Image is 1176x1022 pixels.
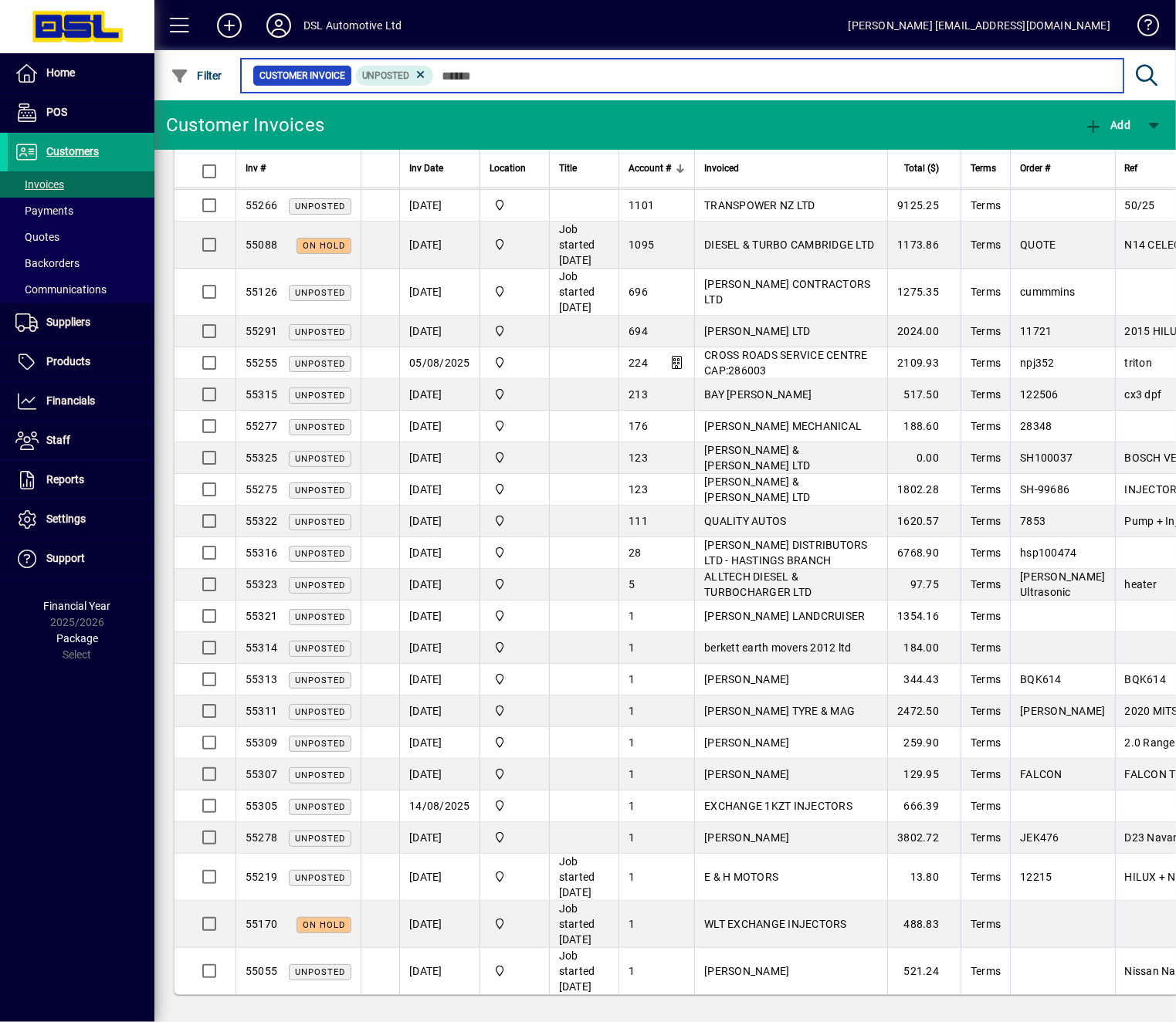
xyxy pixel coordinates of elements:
[887,474,961,506] td: 1802.28
[1020,705,1105,717] span: [PERSON_NAME]
[1020,570,1105,598] span: [PERSON_NAME] Ultrasonic
[1080,111,1134,139] button: Add
[356,66,434,86] mat-chip: Customer Invoice Status: Unposted
[295,359,345,369] span: Unposted
[887,316,961,347] td: 2024.00
[887,664,961,695] td: 344.43
[971,286,1001,298] span: Terms
[44,600,111,612] span: Financial Year
[8,540,154,578] a: Support
[629,965,635,977] span: 1
[303,13,402,38] div: DSL Automotive Ltd
[1020,673,1062,685] span: BQK614
[629,578,635,591] span: 5
[409,160,443,177] span: Inv Date
[629,388,648,401] span: 213
[246,918,277,930] span: 55170
[295,675,345,685] span: Unposted
[246,871,277,883] span: 55219
[246,736,277,749] span: 55309
[295,517,345,527] span: Unposted
[246,420,277,432] span: 55277
[490,236,540,253] span: Central
[704,831,789,844] span: [PERSON_NAME]
[8,461,154,499] a: Reports
[559,160,577,177] span: Title
[399,316,480,347] td: [DATE]
[704,420,862,432] span: [PERSON_NAME] MECHANICAL
[46,145,99,157] span: Customers
[399,901,480,948] td: [DATE]
[1020,388,1059,401] span: 122506
[1020,239,1056,251] span: QUOTE
[1020,160,1050,177] span: Order #
[704,800,852,812] span: EXCHANGE 1KZT INJECTORS
[490,963,540,980] span: Central
[399,695,480,727] td: [DATE]
[629,705,635,717] span: 1
[171,69,222,82] span: Filter
[971,357,1001,369] span: Terms
[971,871,1001,883] span: Terms
[399,790,480,822] td: 14/08/2025
[246,705,277,717] span: 55311
[971,199,1001,212] span: Terms
[246,286,277,298] span: 55126
[1125,160,1138,177] span: Ref
[490,868,540,885] span: Central
[295,486,345,496] span: Unposted
[46,106,67,118] span: POS
[409,160,470,177] div: Inv Date
[246,452,277,464] span: 55325
[167,62,226,90] button: Filter
[303,920,345,930] span: On hold
[1020,357,1055,369] span: npj352
[971,420,1001,432] span: Terms
[887,411,961,442] td: 188.60
[15,205,73,217] span: Payments
[399,190,480,222] td: [DATE]
[971,736,1001,749] span: Terms
[704,515,786,527] span: QUALITY AUTOS
[629,831,635,844] span: 1
[704,918,847,930] span: WLT EXCHANGE INJECTORS
[887,695,961,727] td: 2472.50
[629,800,635,812] span: 1
[704,349,868,377] span: CROSS ROADS SERVICE CENTRE CAP:286003
[971,705,1001,717] span: Terms
[971,965,1001,977] span: Terms
[849,13,1110,38] div: [PERSON_NAME] [EMAIL_ADDRESS][DOMAIN_NAME]
[295,873,345,883] span: Unposted
[629,160,685,177] div: Account #
[1020,325,1052,337] span: 11721
[629,641,635,654] span: 1
[559,270,595,313] span: Job started [DATE]
[887,759,961,790] td: 129.95
[971,388,1001,401] span: Terms
[295,580,345,591] span: Unposted
[887,901,961,948] td: 488.83
[704,705,855,717] span: [PERSON_NAME] TYRE & MAG
[490,283,540,300] span: Central
[490,197,540,214] span: Central
[629,610,635,622] span: 1
[887,442,961,474] td: 0.00
[490,323,540,340] span: Central
[399,727,480,759] td: [DATE]
[704,199,815,212] span: TRANSPOWER NZ LTD
[399,474,480,506] td: [DATE]
[704,160,878,177] div: Invoiced
[8,500,154,539] a: Settings
[887,537,961,569] td: 6768.90
[971,483,1001,496] span: Terms
[559,223,595,266] span: Job started [DATE]
[8,250,154,276] a: Backorders
[246,547,277,559] span: 55316
[887,601,961,632] td: 1354.16
[399,347,480,379] td: 05/08/2025
[971,325,1001,337] span: Terms
[704,768,789,780] span: [PERSON_NAME]
[295,967,345,977] span: Unposted
[971,547,1001,559] span: Terms
[490,418,540,435] span: Central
